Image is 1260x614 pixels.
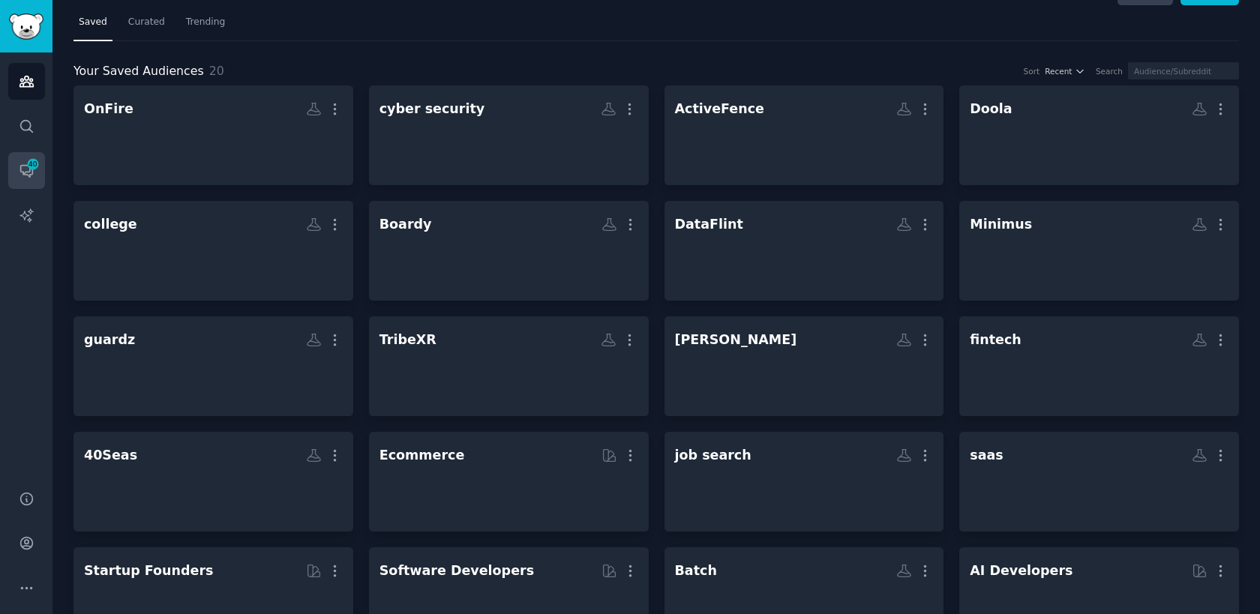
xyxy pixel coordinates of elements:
div: [PERSON_NAME] [675,331,797,349]
div: Ecommerce [379,446,465,465]
div: Software Developers [379,562,534,580]
div: fintech [970,331,1021,349]
div: cyber security [379,100,484,118]
div: 40Seas [84,446,137,465]
a: DataFlint [664,201,944,301]
a: Boardy [369,201,649,301]
div: ActiveFence [675,100,764,118]
a: OnFire [73,85,353,185]
div: Startup Founders [84,562,213,580]
div: job search [675,446,751,465]
a: TribeXR [369,316,649,416]
div: Boardy [379,215,432,234]
button: Recent [1045,66,1085,76]
div: Doola [970,100,1012,118]
a: Doola [959,85,1239,185]
a: college [73,201,353,301]
div: guardz [84,331,135,349]
img: GummySearch logo [9,13,43,40]
a: 40Seas [73,432,353,532]
a: ActiveFence [664,85,944,185]
a: Ecommerce [369,432,649,532]
div: saas [970,446,1003,465]
a: fintech [959,316,1239,416]
span: Saved [79,16,107,29]
a: [PERSON_NAME] [664,316,944,416]
span: 40 [26,159,40,169]
div: Minimus [970,215,1032,234]
div: OnFire [84,100,133,118]
a: saas [959,432,1239,532]
div: college [84,215,137,234]
a: job search [664,432,944,532]
div: AI Developers [970,562,1072,580]
div: TribeXR [379,331,436,349]
div: Search [1096,66,1123,76]
span: Your Saved Audiences [73,62,204,81]
span: Trending [186,16,225,29]
a: Minimus [959,201,1239,301]
span: 20 [209,64,224,78]
a: guardz [73,316,353,416]
span: Curated [128,16,165,29]
input: Audience/Subreddit [1128,62,1239,79]
a: Saved [73,10,112,41]
div: DataFlint [675,215,743,234]
a: Trending [181,10,230,41]
a: 40 [8,152,45,189]
div: Sort [1024,66,1040,76]
span: Recent [1045,66,1072,76]
a: cyber security [369,85,649,185]
div: Batch [675,562,717,580]
a: Curated [123,10,170,41]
